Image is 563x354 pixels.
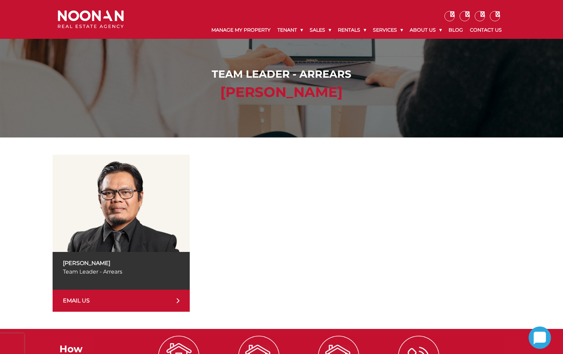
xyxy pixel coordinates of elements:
a: Manage My Property [208,21,274,39]
a: Blog [445,21,466,39]
a: Rentals [334,21,369,39]
a: About Us [406,21,445,39]
img: Arvin Lorega [53,155,190,252]
a: Services [369,21,406,39]
a: Contact Us [466,21,505,39]
a: Tenant [274,21,306,39]
p: [PERSON_NAME] [63,259,180,267]
img: Noonan Real Estate Agency [58,10,124,29]
p: Team Leader - Arrears [63,267,180,276]
h2: [PERSON_NAME] [59,84,504,100]
h1: Team Leader - Arrears [59,68,504,80]
a: EMAIL US [53,290,190,312]
a: Sales [306,21,334,39]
